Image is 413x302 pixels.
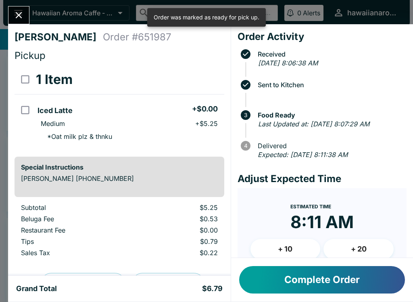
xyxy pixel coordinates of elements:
[15,31,103,43] h4: [PERSON_NAME]
[195,120,218,128] p: + $5.25
[154,10,259,24] div: Order was marked as ready for pick up.
[145,215,218,223] p: $0.53
[238,173,407,185] h4: Adjust Expected Time
[21,174,218,182] p: [PERSON_NAME] [PHONE_NUMBER]
[258,151,348,159] em: Expected: [DATE] 8:11:38 AM
[36,71,73,88] h3: 1 Item
[254,81,407,88] span: Sent to Kitchen
[8,6,29,24] button: Close
[323,239,394,259] button: + 20
[132,273,204,294] button: Print Receipt
[16,284,57,294] h5: Grand Total
[244,112,247,118] text: 3
[258,120,369,128] em: Last Updated at: [DATE] 8:07:29 AM
[290,212,354,233] time: 8:11 AM
[202,284,223,294] h5: $6.79
[41,273,125,294] button: Preview Receipt
[21,215,132,223] p: Beluga Fee
[41,120,65,128] p: Medium
[258,59,318,67] em: [DATE] 8:06:38 AM
[250,239,321,259] button: + 10
[103,31,171,43] h4: Order # 651987
[244,143,247,149] text: 4
[239,266,405,294] button: Complete Order
[290,203,331,210] span: Estimated Time
[254,111,407,119] span: Food Ready
[145,237,218,245] p: $0.79
[21,249,132,257] p: Sales Tax
[15,50,46,61] span: Pickup
[145,249,218,257] p: $0.22
[21,163,218,171] h6: Special Instructions
[38,106,73,115] h5: Iced Latte
[21,237,132,245] p: Tips
[15,203,224,260] table: orders table
[21,226,132,234] p: Restaurant Fee
[41,132,112,141] p: * Oat milk plz & thnku
[192,104,218,114] h5: + $0.00
[254,50,407,58] span: Received
[238,31,407,43] h4: Order Activity
[21,203,132,212] p: Subtotal
[145,203,218,212] p: $5.25
[254,142,407,149] span: Delivered
[15,65,224,150] table: orders table
[145,226,218,234] p: $0.00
